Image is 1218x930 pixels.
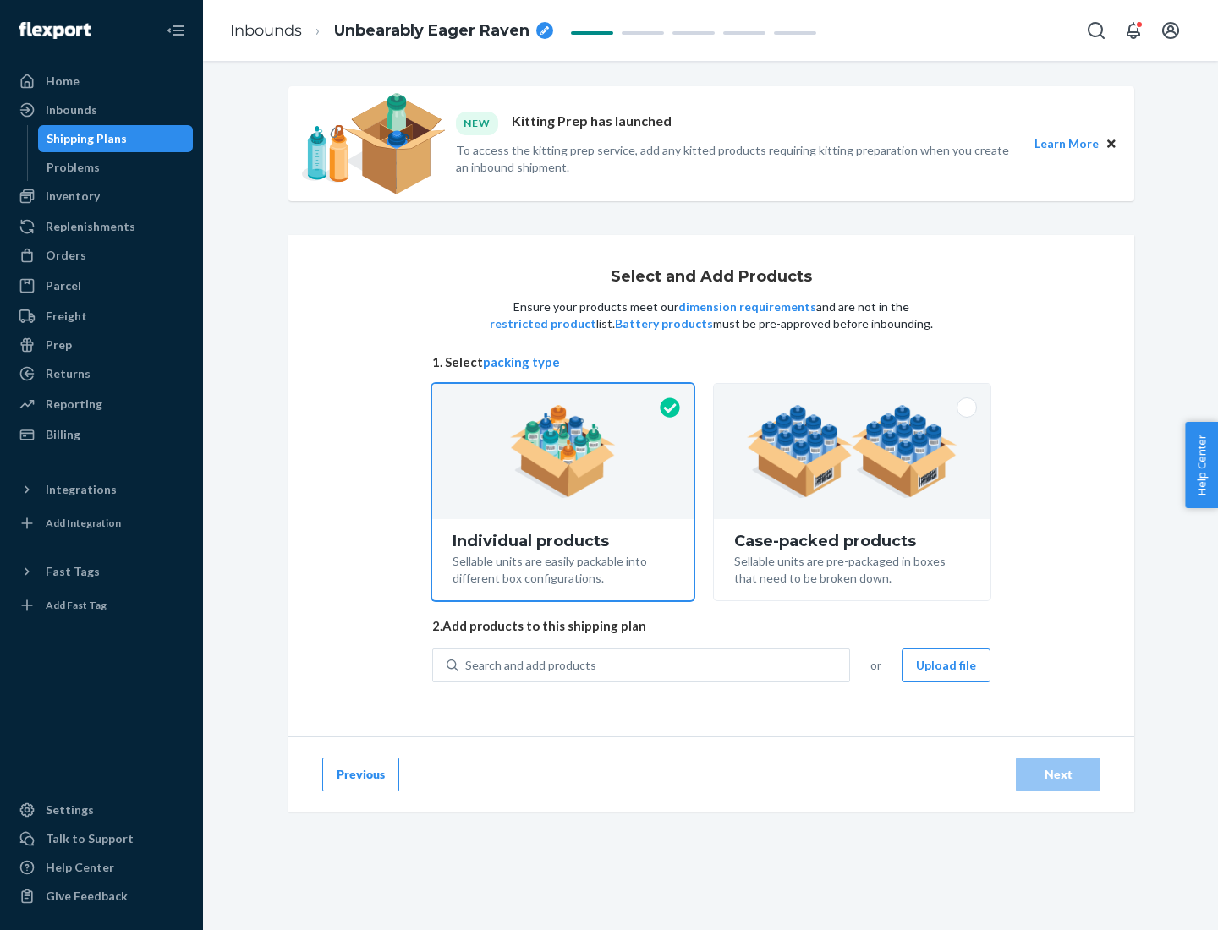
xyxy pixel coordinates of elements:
button: packing type [483,353,560,371]
div: Talk to Support [46,830,134,847]
img: individual-pack.facf35554cb0f1810c75b2bd6df2d64e.png [510,405,616,498]
a: Inbounds [230,21,302,40]
span: 2. Add products to this shipping plan [432,617,990,635]
a: Help Center [10,854,193,881]
button: Learn More [1034,134,1099,153]
div: Sellable units are pre-packaged in boxes that need to be broken down. [734,550,970,587]
div: Settings [46,801,94,818]
a: Freight [10,303,193,330]
div: Help Center [46,859,114,876]
div: Case-packed products [734,533,970,550]
div: Individual products [453,533,673,550]
div: Prep [46,336,72,353]
a: Shipping Plans [38,125,194,152]
p: To access the kitting prep service, add any kitted products requiring kitting preparation when yo... [456,142,1019,176]
a: Add Integration [10,510,193,537]
div: Inbounds [46,101,97,118]
a: Prep [10,331,193,358]
div: NEW [456,112,498,134]
div: Sellable units are easily packable into different box configurations. [453,550,673,587]
span: Unbearably Eager Raven [334,20,529,42]
div: Inventory [46,188,100,205]
div: Problems [47,159,100,176]
div: Returns [46,365,91,382]
div: Search and add products [465,657,596,674]
div: Give Feedback [46,888,128,905]
span: 1. Select [432,353,990,371]
div: Integrations [46,481,117,498]
p: Kitting Prep has launched [512,112,672,134]
img: Flexport logo [19,22,91,39]
button: Open account menu [1154,14,1188,47]
div: Orders [46,247,86,264]
a: Home [10,68,193,95]
div: Home [46,73,80,90]
div: Add Fast Tag [46,598,107,612]
button: Upload file [902,648,990,682]
a: Talk to Support [10,825,193,852]
ol: breadcrumbs [217,6,567,56]
a: Inbounds [10,96,193,123]
div: Add Integration [46,516,121,530]
a: Reporting [10,391,193,418]
p: Ensure your products meet our and are not in the list. must be pre-approved before inbounding. [488,298,935,332]
div: Shipping Plans [47,130,127,147]
button: Give Feedback [10,883,193,910]
div: Next [1030,766,1086,783]
button: Open notifications [1116,14,1150,47]
button: Close Navigation [159,14,193,47]
a: Settings [10,796,193,823]
button: Help Center [1185,422,1218,508]
img: case-pack.59cecea509d18c883b923b81aeac6d0b.png [747,405,957,498]
a: Billing [10,421,193,448]
a: Add Fast Tag [10,592,193,619]
a: Parcel [10,272,193,299]
span: or [870,657,881,674]
button: Open Search Box [1079,14,1113,47]
div: Freight [46,308,87,325]
div: Fast Tags [46,563,100,580]
button: Integrations [10,476,193,503]
h1: Select and Add Products [611,269,812,286]
a: Replenishments [10,213,193,240]
button: Battery products [615,315,713,332]
button: Fast Tags [10,558,193,585]
div: Parcel [46,277,81,294]
a: Orders [10,242,193,269]
button: restricted product [490,315,596,332]
a: Returns [10,360,193,387]
button: Close [1102,134,1121,153]
div: Billing [46,426,80,443]
button: Next [1016,758,1100,791]
div: Reporting [46,396,102,413]
div: Replenishments [46,218,135,235]
button: Previous [322,758,399,791]
button: dimension requirements [678,298,816,315]
a: Problems [38,154,194,181]
a: Inventory [10,183,193,210]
